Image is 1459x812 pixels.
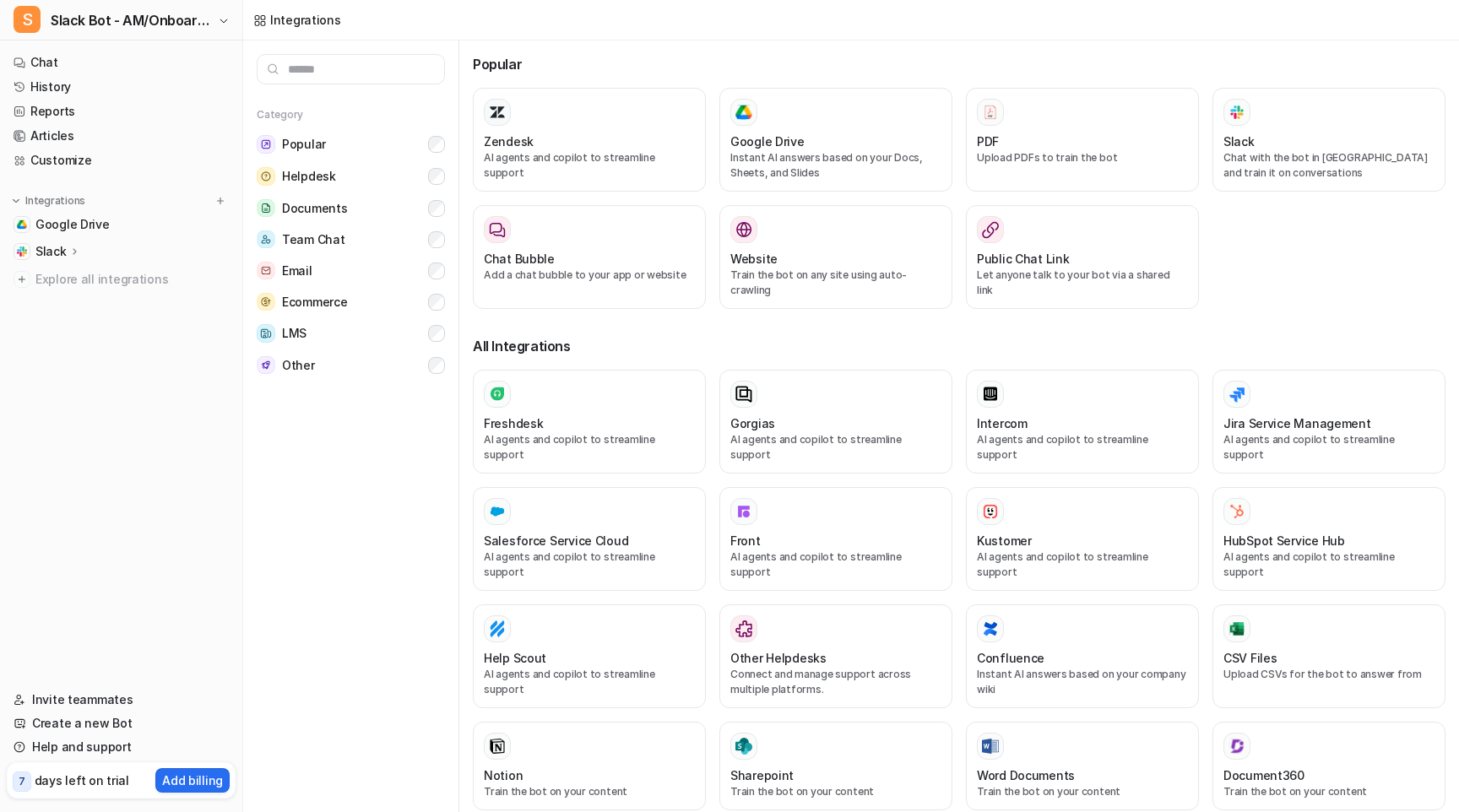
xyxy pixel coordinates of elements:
[982,104,999,120] img: PDF
[7,712,236,735] a: Create a new Bot
[730,784,941,799] p: Train the bot on your content
[14,6,41,33] span: S
[735,738,752,755] img: Sharepoint
[214,195,226,207] img: menu_add.svg
[484,532,628,549] h3: Salesforce Service Cloud
[257,108,445,122] h5: Category
[966,88,1199,192] button: PDFPDFUpload PDFs to train the bot
[1212,88,1445,192] button: SlackSlackChat with the bot in [GEOGRAPHIC_DATA] and train it on conversations
[1223,649,1277,667] h3: CSV Files
[257,356,275,374] img: Other
[282,168,336,185] span: Helpdesk
[7,192,90,209] button: Integrations
[473,487,706,591] button: Salesforce Service Cloud Salesforce Service CloudAI agents and copilot to streamline support
[270,11,341,29] div: Integrations
[257,293,275,311] img: Ecommerce
[14,271,30,288] img: explore all integrations
[735,221,752,238] img: Website
[282,294,347,311] span: Ecommerce
[484,766,523,784] h3: Notion
[1223,784,1435,799] p: Train the bot on your content
[473,54,1445,74] h3: Popular
[7,51,236,74] a: Chat
[735,620,752,637] img: Other Helpdesks
[473,604,706,708] button: Help ScoutHelp ScoutAI agents and copilot to streamline support
[1223,766,1304,784] h3: Document360
[257,199,275,217] img: Documents
[977,414,1028,432] h3: Intercom
[966,487,1199,591] button: KustomerKustomerAI agents and copilot to streamline support
[257,135,275,154] img: Popular
[484,667,695,697] p: AI agents and copilot to streamline support
[1223,150,1435,181] p: Chat with the bot in [GEOGRAPHIC_DATA] and train it on conversations
[253,11,341,29] a: Integrations
[257,324,275,343] img: LMS
[730,549,941,580] p: AI agents and copilot to streamline support
[730,250,778,268] h3: Website
[1223,414,1371,432] h3: Jira Service Management
[977,667,1188,697] p: Instant AI answers based on your company wiki
[7,149,236,172] a: Customize
[1228,738,1245,755] img: Document360
[730,133,805,150] h3: Google Drive
[7,75,236,99] a: History
[977,766,1075,784] h3: Word Documents
[1228,102,1245,122] img: Slack
[473,336,1445,356] h3: All Integrations
[7,688,236,712] a: Invite teammates
[484,549,695,580] p: AI agents and copilot to streamline support
[484,432,695,463] p: AI agents and copilot to streamline support
[1223,532,1345,549] h3: HubSpot Service Hub
[977,133,999,150] h3: PDF
[977,649,1044,667] h3: Confluence
[473,370,706,474] button: FreshdeskAI agents and copilot to streamline support
[35,243,67,260] p: Slack
[730,766,794,784] h3: Sharepoint
[1223,667,1435,682] p: Upload CSVs for the bot to answer from
[7,213,236,236] a: Google DriveGoogle Drive
[977,250,1070,268] h3: Public Chat Link
[1223,549,1435,580] p: AI agents and copilot to streamline support
[966,205,1199,309] button: Public Chat LinkLet anyone talk to your bot via a shared link
[982,503,999,520] img: Kustomer
[719,604,952,708] button: Other HelpdesksOther HelpdesksConnect and manage support across multiple platforms.
[484,784,695,799] p: Train the bot on your content
[257,224,445,255] button: Team ChatTeam Chat
[162,771,223,789] p: Add billing
[730,649,827,667] h3: Other Helpdesks
[489,738,506,755] img: Notion
[7,100,236,123] a: Reports
[719,487,952,591] button: FrontFrontAI agents and copilot to streamline support
[257,128,445,160] button: PopularPopular
[719,370,952,474] button: GorgiasAI agents and copilot to streamline support
[282,325,306,342] span: LMS
[257,192,445,224] button: DocumentsDocuments
[489,503,506,520] img: Salesforce Service Cloud
[719,722,952,810] button: SharepointSharepointTrain the bot on your content
[257,167,275,186] img: Helpdesk
[484,150,695,181] p: AI agents and copilot to streamline support
[484,250,555,268] h3: Chat Bubble
[282,357,315,374] span: Other
[35,266,229,293] span: Explore all integrations
[1212,604,1445,708] button: CSV FilesCSV FilesUpload CSVs for the bot to answer from
[730,667,941,697] p: Connect and manage support across multiple platforms.
[484,268,695,283] p: Add a chat bubble to your app or website
[977,150,1188,165] p: Upload PDFs to train the bot
[7,268,236,291] a: Explore all integrations
[19,774,25,789] p: 7
[977,784,1188,799] p: Train the bot on your content
[484,649,546,667] h3: Help Scout
[977,532,1032,549] h3: Kustomer
[977,432,1188,463] p: AI agents and copilot to streamline support
[10,195,22,207] img: expand menu
[735,503,752,520] img: Front
[155,768,230,793] button: Add billing
[282,231,344,248] span: Team Chat
[282,263,312,279] span: Email
[730,150,941,181] p: Instant AI answers based on your Docs, Sheets, and Slides
[473,88,706,192] button: ZendeskAI agents and copilot to streamline support
[1223,133,1255,150] h3: Slack
[257,262,275,279] img: Email
[473,205,706,309] button: Chat BubbleAdd a chat bubble to your app or website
